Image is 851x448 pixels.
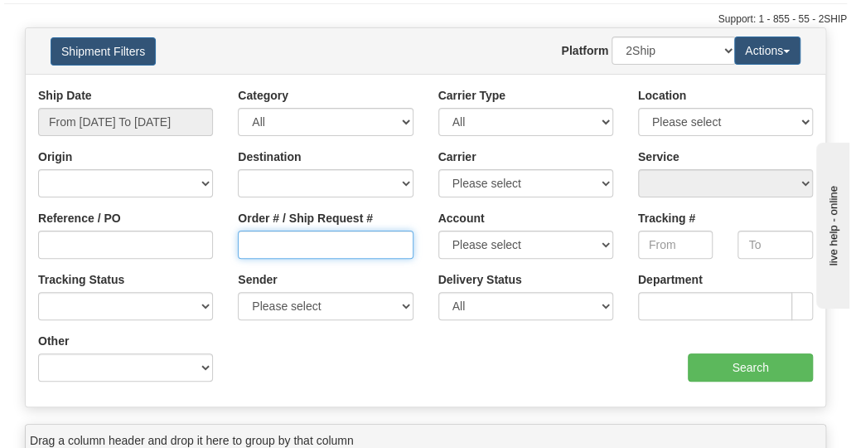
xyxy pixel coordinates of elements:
[238,149,301,165] label: Destination
[561,42,608,59] label: Platform
[38,210,121,226] label: Reference / PO
[734,37,800,65] button: Actions
[638,149,679,165] label: Service
[438,87,505,104] label: Carrier Type
[688,353,813,382] input: Search
[638,210,695,226] label: Tracking #
[238,210,373,226] label: Order # / Ship Request #
[51,37,156,66] button: Shipment Filters
[38,271,124,288] label: Tracking Status
[438,210,485,226] label: Account
[38,87,92,104] label: Ship Date
[12,14,153,27] div: live help - online
[737,231,813,259] input: To
[438,149,476,165] label: Carrier
[238,271,277,288] label: Sender
[238,87,288,104] label: Category
[38,149,72,165] label: Origin
[638,271,703,288] label: Department
[4,12,847,27] div: Support: 1 - 855 - 55 - 2SHIP
[638,87,686,104] label: Location
[438,271,522,288] label: Delivery Status
[813,139,849,309] iframe: chat widget
[38,333,69,349] label: Other
[638,231,713,259] input: From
